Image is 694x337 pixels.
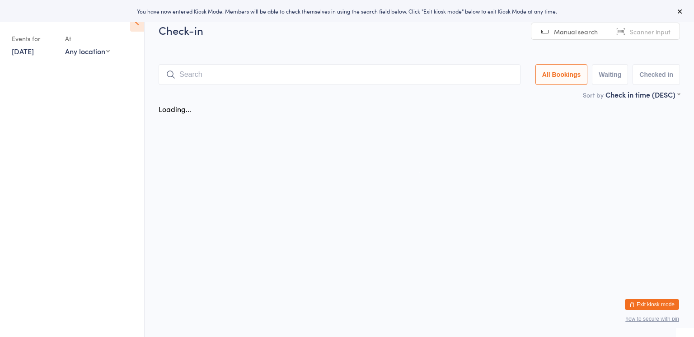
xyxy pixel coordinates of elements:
div: At [65,31,110,46]
input: Search [159,64,520,85]
button: Checked in [633,64,680,85]
div: Check in time (DESC) [605,89,680,99]
button: All Bookings [535,64,588,85]
button: Exit kiosk mode [625,299,679,310]
div: Loading... [159,104,191,114]
label: Sort by [583,90,604,99]
h2: Check-in [159,23,680,37]
div: You have now entered Kiosk Mode. Members will be able to check themselves in using the search fie... [14,7,680,15]
span: Scanner input [630,27,671,36]
span: Manual search [554,27,598,36]
div: Any location [65,46,110,56]
div: Events for [12,31,56,46]
button: Waiting [592,64,628,85]
a: [DATE] [12,46,34,56]
button: how to secure with pin [625,316,679,322]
